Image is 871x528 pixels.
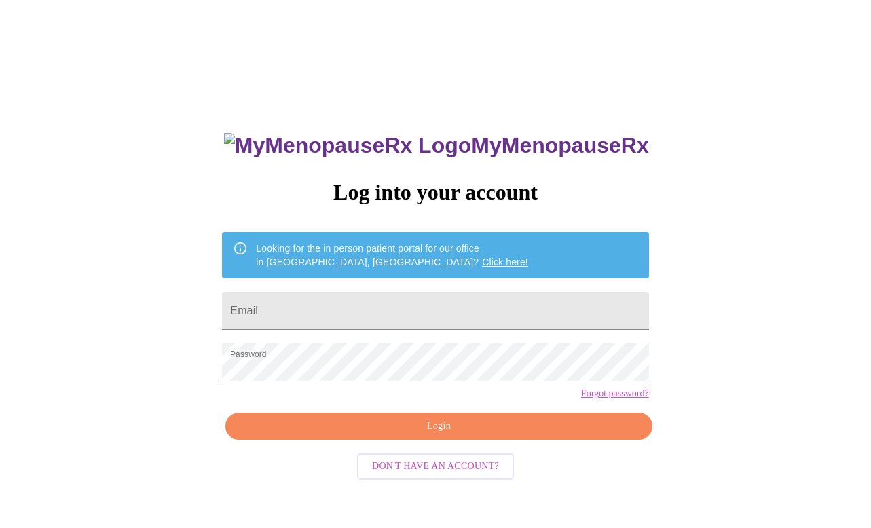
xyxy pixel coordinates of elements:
h3: MyMenopauseRx [224,133,649,158]
img: MyMenopauseRx Logo [224,133,471,158]
span: Don't have an account? [372,458,499,475]
button: Login [225,413,652,440]
a: Forgot password? [581,388,649,399]
a: Don't have an account? [354,459,517,471]
button: Don't have an account? [357,453,514,480]
div: Looking for the in person patient portal for our office in [GEOGRAPHIC_DATA], [GEOGRAPHIC_DATA]? [256,236,528,274]
a: Click here! [482,257,528,267]
span: Login [241,418,636,435]
h3: Log into your account [222,180,648,205]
